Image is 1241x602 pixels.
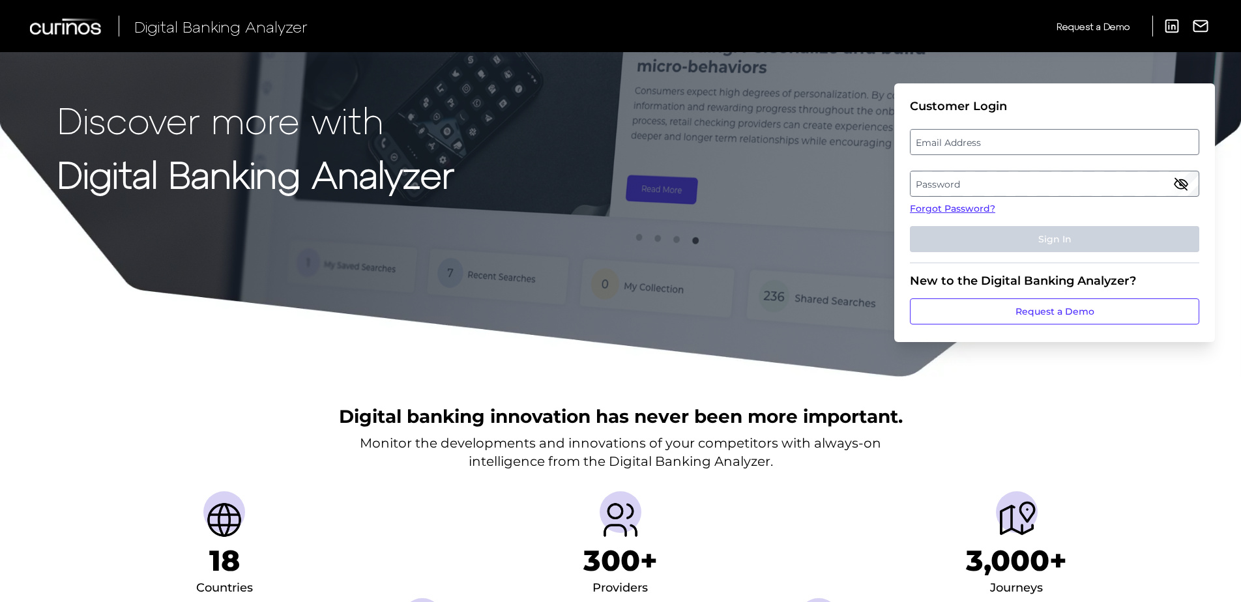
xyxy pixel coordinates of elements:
[196,578,253,599] div: Countries
[910,99,1199,113] div: Customer Login
[1057,16,1130,37] a: Request a Demo
[910,298,1199,324] a: Request a Demo
[30,18,103,35] img: Curinos
[134,17,308,36] span: Digital Banking Analyzer
[339,404,903,429] h2: Digital banking innovation has never been more important.
[592,578,648,599] div: Providers
[209,543,240,578] h1: 18
[910,202,1199,216] a: Forgot Password?
[360,434,881,470] p: Monitor the developments and innovations of your competitors with always-on intelligence from the...
[1057,21,1130,32] span: Request a Demo
[911,130,1198,154] label: Email Address
[583,543,658,578] h1: 300+
[910,274,1199,288] div: New to the Digital Banking Analyzer?
[57,99,454,140] p: Discover more with
[600,499,641,541] img: Providers
[203,499,245,541] img: Countries
[57,152,454,195] strong: Digital Banking Analyzer
[996,499,1038,541] img: Journeys
[910,226,1199,252] button: Sign In
[990,578,1043,599] div: Journeys
[911,172,1198,195] label: Password
[966,543,1067,578] h1: 3,000+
